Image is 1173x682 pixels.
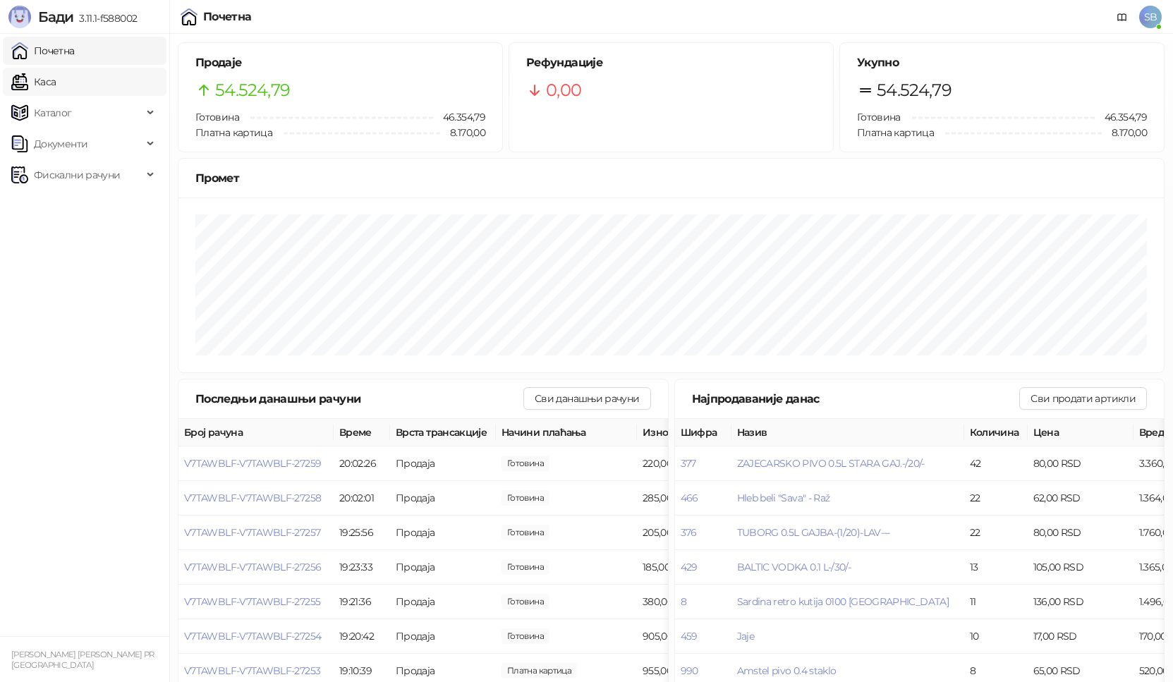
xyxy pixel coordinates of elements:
[203,11,252,23] div: Почетна
[964,585,1028,619] td: 11
[681,664,698,677] button: 990
[681,561,698,573] button: 429
[1111,6,1134,28] a: Документација
[334,516,390,550] td: 19:25:56
[334,446,390,481] td: 20:02:26
[390,585,496,619] td: Продаја
[502,490,549,506] span: 285,00
[34,130,87,158] span: Документи
[637,419,743,446] th: Износ
[964,516,1028,550] td: 22
[440,125,485,140] span: 8.170,00
[681,492,698,504] button: 466
[1028,516,1134,550] td: 80,00 RSD
[964,550,1028,585] td: 13
[964,619,1028,654] td: 10
[857,111,901,123] span: Готовина
[34,161,120,189] span: Фискални рачуни
[11,68,56,96] a: Каса
[195,54,485,71] h5: Продаје
[637,619,743,654] td: 905,00 RSD
[184,561,321,573] button: V7TAWBLF-V7TAWBLF-27256
[523,387,650,410] button: Сви данашњи рачуни
[195,390,523,408] div: Последњи данашњи рачуни
[1028,446,1134,481] td: 80,00 RSD
[433,109,485,125] span: 46.354,79
[692,390,1020,408] div: Најпродаваније данас
[1102,125,1147,140] span: 8.170,00
[1028,585,1134,619] td: 136,00 RSD
[334,481,390,516] td: 20:02:01
[1095,109,1147,125] span: 46.354,79
[1028,419,1134,446] th: Цена
[1019,387,1147,410] button: Сви продати артикли
[73,12,137,25] span: 3.11.1-f588002
[390,550,496,585] td: Продаја
[737,664,837,677] button: Amstel pivo 0.4 staklo
[502,594,549,609] span: 380,00
[184,664,320,677] button: V7TAWBLF-V7TAWBLF-27253
[390,446,496,481] td: Продаја
[964,446,1028,481] td: 42
[184,526,320,539] button: V7TAWBLF-V7TAWBLF-27257
[8,6,31,28] img: Logo
[502,628,549,644] span: 905,00
[737,595,949,608] button: Sardina retro kutija 0100 [GEOGRAPHIC_DATA]
[334,619,390,654] td: 19:20:42
[334,419,390,446] th: Време
[195,126,272,139] span: Платна картица
[502,456,549,471] span: 220,00
[637,516,743,550] td: 205,00 RSD
[38,8,73,25] span: Бади
[681,630,698,643] button: 459
[184,630,321,643] button: V7TAWBLF-V7TAWBLF-27254
[1139,6,1162,28] span: SB
[390,619,496,654] td: Продаја
[637,550,743,585] td: 185,00 RSD
[11,37,75,65] a: Почетна
[184,457,321,470] button: V7TAWBLF-V7TAWBLF-27259
[390,481,496,516] td: Продаја
[34,99,72,127] span: Каталог
[502,525,549,540] span: 205,00
[857,126,934,139] span: Платна картица
[737,561,851,573] button: BALTIC VODKA 0.1 L-/30/-
[675,419,731,446] th: Шифра
[546,77,581,104] span: 0,00
[681,595,686,608] button: 8
[1028,550,1134,585] td: 105,00 RSD
[11,650,154,670] small: [PERSON_NAME] [PERSON_NAME] PR [GEOGRAPHIC_DATA]
[681,457,696,470] button: 377
[195,111,239,123] span: Готовина
[390,516,496,550] td: Продаја
[1028,481,1134,516] td: 62,00 RSD
[334,550,390,585] td: 19:23:33
[1028,619,1134,654] td: 17,00 RSD
[184,595,320,608] button: V7TAWBLF-V7TAWBLF-27255
[526,54,816,71] h5: Рефундације
[502,663,577,678] span: 955,00
[737,526,890,539] button: TUBORG 0.5L GAJBA-(1/20)-LAV---
[637,585,743,619] td: 380,00 RSD
[215,77,290,104] span: 54.524,79
[184,492,321,504] button: V7TAWBLF-V7TAWBLF-27258
[737,630,754,643] button: Jaje
[737,457,925,470] span: ZAJECARSKO PIVO 0.5L STARA GAJ.-/20/-
[502,559,549,575] span: 185,00
[731,419,964,446] th: Назив
[964,481,1028,516] td: 22
[737,492,830,504] button: Hleb beli "Sava" - Raž
[195,169,1147,187] div: Промет
[637,446,743,481] td: 220,00 RSD
[390,419,496,446] th: Врста трансакције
